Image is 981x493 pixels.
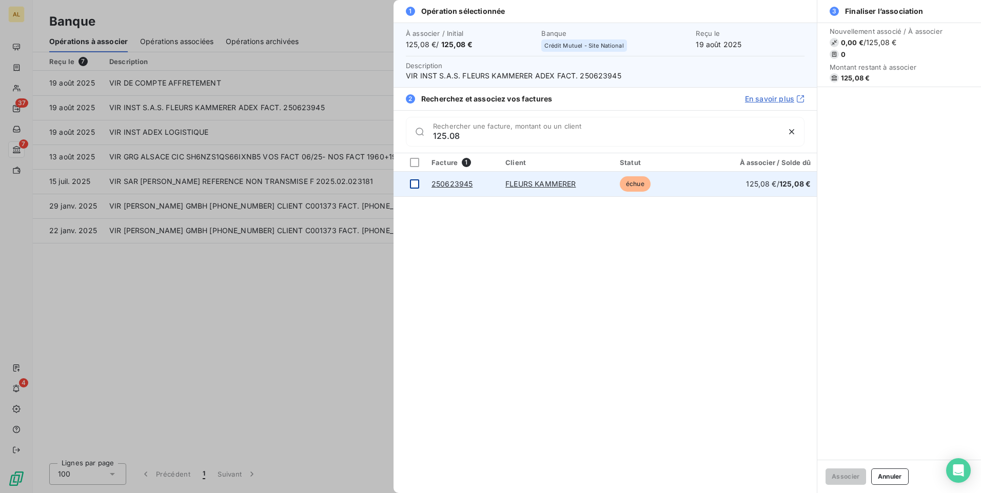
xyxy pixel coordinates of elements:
a: 250623945 [431,179,473,188]
span: Opération sélectionnée [421,6,505,16]
input: placeholder [433,131,779,141]
span: 125,08 € [441,40,473,49]
a: En savoir plus [745,94,805,104]
span: / 125,08 € [864,37,896,48]
span: 125,08 € / [406,39,535,50]
span: 0,00 € [841,38,864,47]
span: Crédit Mutuel - Site National [544,43,623,49]
span: À associer / Initial [406,29,535,37]
span: Nouvellement associé / À associer [830,27,943,35]
span: 1 [406,7,415,16]
span: VIR INST S.A.S. FLEURS KAMMERER ADEX FACT. 250623945 [406,71,805,81]
span: Recherchez et associez vos factures [421,94,552,104]
button: Annuler [871,468,909,485]
div: Statut [620,158,694,167]
span: Banque [541,29,690,37]
div: Facture [431,158,493,167]
span: Montant restant à associer [830,63,943,71]
div: Client [505,158,607,167]
span: 2 [406,94,415,104]
span: 1 [462,158,471,167]
span: 125,08 € / [746,179,811,188]
div: Open Intercom Messenger [946,458,971,483]
span: échue [620,176,651,192]
span: Description [406,61,443,70]
button: Associer [826,468,866,485]
span: 125,08 € [779,179,811,188]
span: 0 [841,50,846,58]
div: À associer / Solde dû [706,158,811,167]
a: FLEURS KAMMERER [505,179,576,188]
span: Finaliser l’association [845,6,923,16]
span: Reçu le [696,29,805,37]
span: 125,08 € [841,74,870,82]
span: 3 [830,7,839,16]
div: 19 août 2025 [696,29,805,50]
